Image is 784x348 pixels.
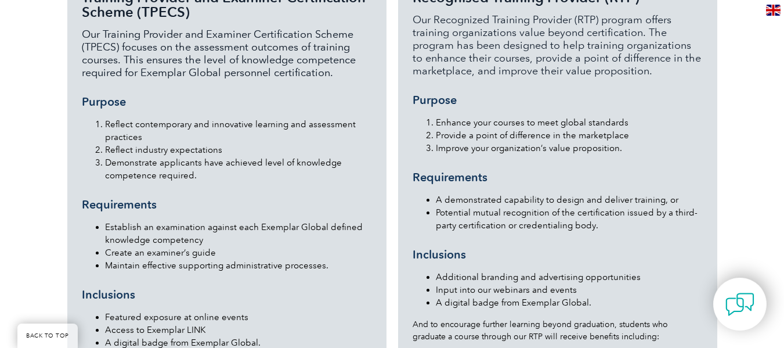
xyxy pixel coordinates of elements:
[413,13,703,77] p: Our Recognized Training Provider (RTP) program offers training organizations value beyond certifi...
[436,116,703,129] li: Enhance your courses to meet global standards
[105,259,372,272] li: Maintain effective supporting administrative processes.
[105,221,372,246] li: Establish an examination against each Exemplar Global defined knowledge competency
[436,284,703,296] li: Input into our webinars and events
[105,246,372,259] li: Create an examiner’s guide
[82,198,372,212] h3: Requirements
[82,28,372,79] p: Our Training Provider and Examiner Certification Scheme (TPECS) focuses on the assessment outcome...
[105,118,372,143] li: Reflect contemporary and innovative learning and assessment practices
[436,271,703,284] li: Additional branding and advertising opportunities
[413,170,703,185] h3: Requirements
[105,156,372,182] li: Demonstrate applicants have achieved level of knowledge competence required.
[436,193,703,206] li: A demonstrated capability to design and deliver training, or
[413,247,703,262] h3: Inclusions
[82,288,372,302] h3: Inclusions
[436,296,703,309] li: A digital badge from Exemplar Global.
[436,206,703,232] li: Potential mutual recognition of the certification issued by a third-party certification or creden...
[105,324,372,336] li: Access to Exemplar LINK
[413,93,703,107] h3: Purpose
[17,324,78,348] a: BACK TO TOP
[82,95,372,109] h3: Purpose
[105,143,372,156] li: Reflect industry expectations
[766,5,781,16] img: en
[436,142,703,155] li: Improve your organization’s value proposition.
[725,290,754,319] img: contact-chat.png
[105,311,372,324] li: Featured exposure at online events
[436,129,703,142] li: Provide a point of difference in the marketplace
